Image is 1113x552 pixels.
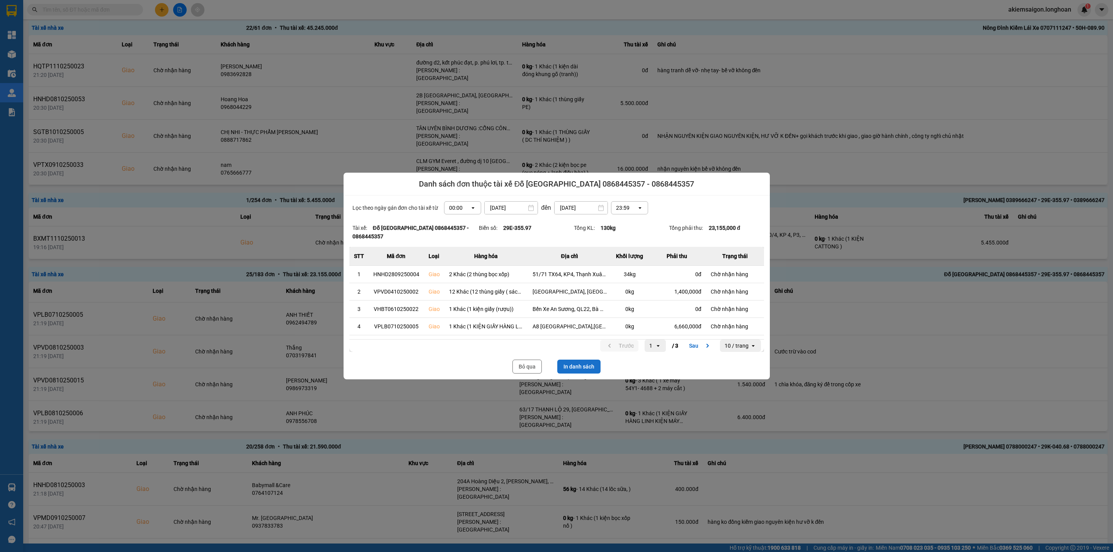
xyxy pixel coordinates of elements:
div: 51/71 TX64, KP4, Thạnh Xuân, Q12 [533,270,607,278]
div: 1 Khác (1 KIỆN GIẤY HÀNG LINH KIỆN MÁY GIẶT) [449,323,523,330]
strong: 23,155,000 đ [709,225,740,231]
div: Tổng phải thu: [669,224,764,241]
strong: 29E-355.97 [503,225,531,231]
div: 23:59 [616,204,630,212]
div: Chờ nhận hàng [711,323,759,330]
th: Phải thu [648,247,706,266]
div: 1,400,000 đ [653,288,701,296]
div: Biển số: [479,224,574,241]
svg: open [655,343,661,349]
div: 1 Khác (1 kiện giấy (rượu)) [449,305,523,313]
div: 0 kg [616,323,643,330]
div: 0 đ [653,305,701,313]
svg: open [637,205,643,211]
div: [GEOGRAPHIC_DATA], [GEOGRAPHIC_DATA], [GEOGRAPHIC_DATA] [533,288,607,296]
div: 2 [354,288,364,296]
div: 6,660,000 đ [653,323,701,330]
div: VHBT0610250022 [373,305,419,313]
th: Khối lượng [611,247,648,266]
th: STT [349,247,369,266]
input: Select a date. [555,202,608,214]
div: Giao [429,305,440,313]
button: previous page. current page 1 / 3 [600,340,638,352]
div: 12 Khác (12 thùng giấy ( sách ) ) [449,288,523,296]
div: 00:00 [449,204,463,212]
button: In danh sách [557,360,601,374]
div: đến [538,203,554,212]
div: 1 [649,342,652,350]
svg: open [750,343,756,349]
div: Chờ nhận hàng [711,288,759,296]
span: Danh sách đơn thuộc tài xế Đỗ [GEOGRAPHIC_DATA] 0868445357 - 0868445357 [419,178,694,189]
button: Bỏ qua [512,360,542,374]
div: HNHD2809250004 [373,270,419,278]
th: Hàng hóa [444,247,528,266]
div: Bến Xe An Sương, QL22, Bà Điểm, [GEOGRAPHIC_DATA], [PERSON_NAME], [GEOGRAPHIC_DATA] [533,305,607,313]
div: Giao [429,270,440,278]
input: Select a date. [485,202,538,214]
div: Chờ nhận hàng [711,305,759,313]
th: Mã đơn [369,247,424,266]
strong: 130 kg [601,225,616,231]
th: Địa chỉ [528,247,611,266]
div: VPLB0710250005 [373,323,419,330]
input: Selected 00:00. Select a time, 24-hour format. [463,204,464,212]
div: Giao [429,288,440,296]
button: next page. current page 1 / 3 [684,340,717,352]
div: 0 kg [616,288,643,296]
div: Giao [429,323,440,330]
span: / 3 [672,341,678,350]
th: Trạng thái [706,247,764,266]
th: Loại [424,247,444,266]
div: 0 đ [653,270,701,278]
div: 4 [354,323,364,330]
div: 2 Khác (2 thùng bọc xốp) [449,270,523,278]
div: 1 [354,270,364,278]
div: Tổng KL: [574,224,669,241]
svg: open [470,205,476,211]
strong: Đỗ [GEOGRAPHIC_DATA] 0868445357 - 0868445357 [352,225,469,239]
div: 3 [354,305,364,313]
div: Tài xế: [352,224,479,241]
div: 10 / trang [725,342,749,350]
div: 34 kg [616,270,643,278]
div: Chờ nhận hàng [711,270,759,278]
div: A8 [GEOGRAPHIC_DATA],[GEOGRAPHIC_DATA] [533,323,607,330]
div: VPVD0410250002 [373,288,419,296]
div: dialog [344,173,770,379]
input: Selected 23:59. Select a time, 24-hour format. [630,204,631,212]
div: Lọc theo ngày gán đơn cho tài xế từ [349,201,764,214]
div: 0 kg [616,305,643,313]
